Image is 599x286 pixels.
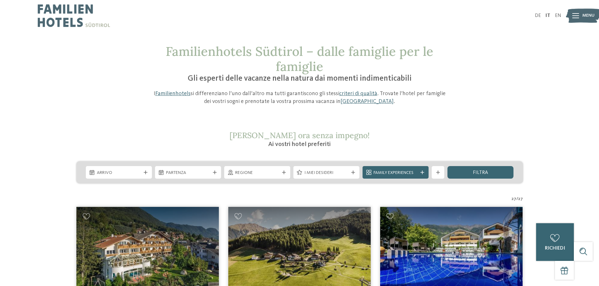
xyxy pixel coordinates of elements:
span: 27 [518,196,523,202]
span: Regione [235,170,279,176]
span: / [516,196,518,202]
span: Partenza [166,170,210,176]
span: [PERSON_NAME] ora senza impegno! [230,130,370,140]
span: Familienhotels Südtirol – dalle famiglie per le famiglie [166,43,433,74]
span: Family Experiences [374,170,418,176]
span: Menu [582,13,595,19]
a: richiedi [536,223,574,261]
a: criteri di qualità [339,91,377,96]
span: Arrivo [97,170,141,176]
span: Gli esperti delle vacanze nella natura dai momenti indimenticabili [188,75,412,83]
a: IT [546,13,550,18]
a: DE [535,13,541,18]
a: Familienhotels [155,91,191,96]
a: EN [555,13,561,18]
span: Ai vostri hotel preferiti [268,141,331,148]
p: I si differenziano l’uno dall’altro ma tutti garantiscono gli stessi . Trovate l’hotel per famigl... [150,90,449,105]
span: filtra [473,170,488,175]
span: I miei desideri [304,170,348,176]
a: [GEOGRAPHIC_DATA] [341,99,394,104]
span: richiedi [545,246,565,251]
span: 27 [512,196,516,202]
